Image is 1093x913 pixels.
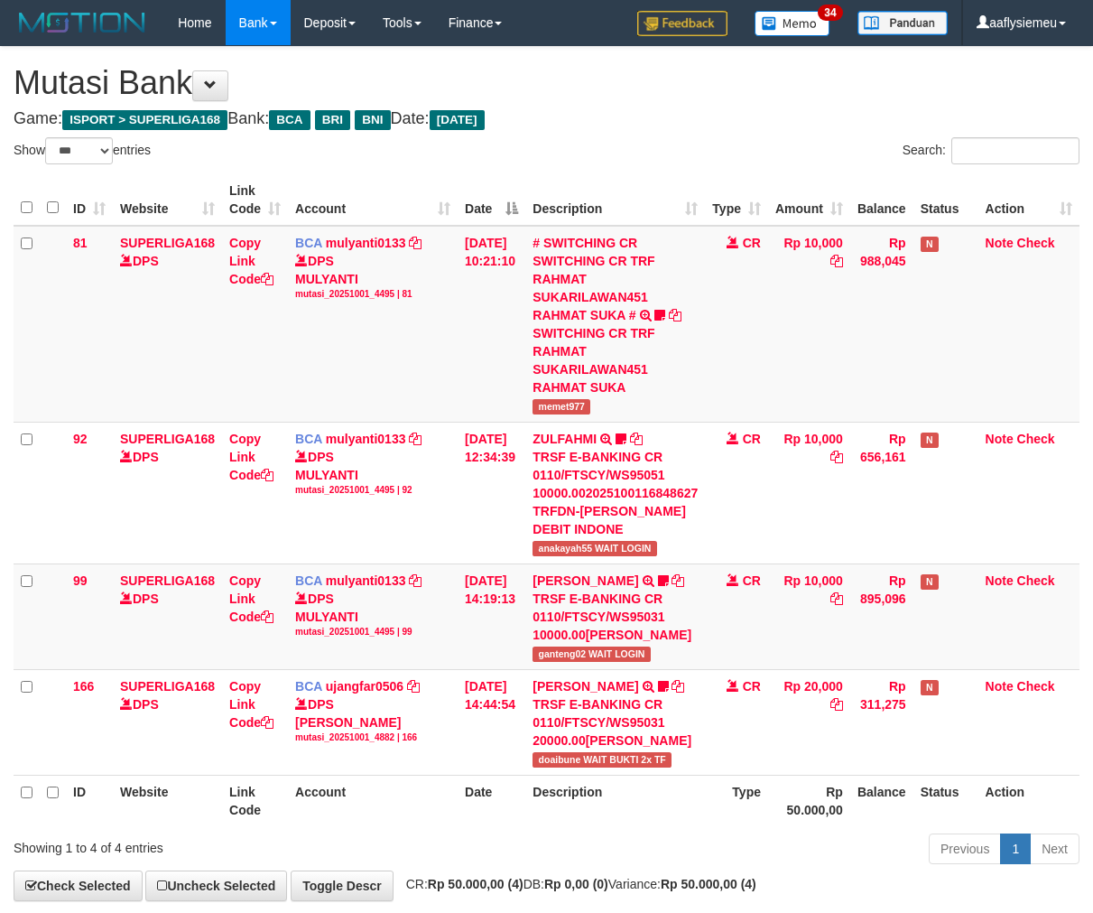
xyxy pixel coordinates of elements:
a: Note [986,236,1014,250]
div: mutasi_20251001_4495 | 99 [295,626,450,638]
td: [DATE] 14:19:13 [458,564,525,669]
img: Button%20Memo.svg [755,11,830,36]
div: Showing 1 to 4 of 4 entries [14,832,442,857]
a: # SWITCHING CR SWITCHING CR TRF RAHMAT SUKARILAWAN451 RAHMAT SUKA # [533,236,654,322]
a: Copy Rp 10,000 to clipboard [830,450,843,464]
a: Uncheck Selected [145,871,287,901]
input: Search: [951,137,1079,164]
a: SUPERLIGA168 [120,432,215,446]
div: DPS MULYANTI [295,252,450,301]
span: ISPORT > SUPERLIGA168 [62,110,227,130]
a: Copy Rp 10,000 to clipboard [830,592,843,606]
th: Description: activate to sort column ascending [525,174,705,226]
div: mutasi_20251001_4495 | 92 [295,484,450,497]
span: Has Note [921,574,939,590]
a: Copy Link Code [229,679,273,730]
a: 1 [1000,834,1031,864]
td: DPS [113,226,222,423]
th: Date: activate to sort column descending [458,174,525,226]
td: Rp 988,045 [850,226,913,423]
a: Copy # SWITCHING CR SWITCHING CR TRF RAHMAT SUKARILAWAN451 RAHMAT SUKA # to clipboard [669,308,681,322]
div: DPS MULYANTI [295,448,450,497]
th: Description [525,775,705,826]
a: Toggle Descr [291,871,394,901]
th: Link Code: activate to sort column ascending [222,174,288,226]
span: CR [743,236,761,250]
a: mulyanti0133 [326,573,406,588]
td: Rp 20,000 [768,669,850,775]
a: mulyanti0133 [326,236,406,250]
a: Copy Link Code [229,236,273,286]
a: Copy ujangfar0506 to clipboard [407,679,420,694]
th: ID: activate to sort column ascending [66,174,113,226]
td: Rp 311,275 [850,669,913,775]
th: Rp 50.000,00 [768,775,850,826]
span: 81 [73,236,88,250]
th: Balance [850,775,913,826]
span: anakayah55 WAIT LOGIN [533,541,656,556]
span: 166 [73,679,94,694]
div: TRSF E-BANKING CR 0110/FTSCY/WS95031 20000.00[PERSON_NAME] [533,695,698,750]
a: Copy mulyanti0133 to clipboard [409,432,421,446]
a: Copy Link Code [229,432,273,482]
span: BCA [269,110,310,130]
a: Copy ZULFAHMI to clipboard [630,432,643,446]
td: [DATE] 10:21:10 [458,226,525,423]
td: DPS [113,564,222,669]
strong: Rp 50.000,00 (4) [661,877,756,891]
th: Action [978,775,1079,826]
th: Status [913,174,978,226]
a: Note [986,573,1014,588]
div: mutasi_20251001_4495 | 81 [295,288,450,301]
td: Rp 10,000 [768,226,850,423]
span: BCA [295,236,322,250]
span: BNI [355,110,390,130]
span: 99 [73,573,88,588]
img: Feedback.jpg [637,11,727,36]
a: Check [1017,432,1055,446]
td: [DATE] 14:44:54 [458,669,525,775]
div: TRSF E-BANKING CR 0110/FTSCY/WS95051 10000.002025100116848627 TRFDN-[PERSON_NAME] DEBIT INDONE [533,448,698,538]
label: Search: [903,137,1079,164]
a: [PERSON_NAME] [533,679,638,694]
span: CR: DB: Variance: [397,877,756,891]
span: memet977 [533,399,590,415]
th: ID [66,775,113,826]
td: DPS [113,422,222,564]
a: Copy Link Code [229,573,273,624]
strong: Rp 0,00 (0) [544,877,608,891]
a: Check [1017,236,1055,250]
th: Account: activate to sort column ascending [288,174,458,226]
td: [DATE] 12:34:39 [458,422,525,564]
div: DPS MULYANTI [295,590,450,638]
span: CR [743,679,761,694]
span: BCA [295,679,322,694]
div: SWITCHING CR TRF RAHMAT SUKARILAWAN451 RAHMAT SUKA [533,324,698,396]
th: Status [913,775,978,826]
span: ganteng02 WAIT LOGIN [533,647,650,662]
a: Check [1017,573,1055,588]
a: Copy Rp 10,000 to clipboard [830,254,843,268]
span: BCA [295,573,322,588]
span: Has Note [921,433,939,448]
td: DPS [113,669,222,775]
span: BCA [295,432,322,446]
a: mulyanti0133 [326,432,406,446]
span: [DATE] [430,110,485,130]
a: ZULFAHMI [533,432,597,446]
div: DPS [PERSON_NAME] [295,695,450,744]
span: Has Note [921,680,939,695]
strong: Rp 50.000,00 (4) [428,877,523,891]
th: Type [705,775,768,826]
th: Website: activate to sort column ascending [113,174,222,226]
span: doaibune WAIT BUKTI 2x TF [533,752,672,768]
th: Balance [850,174,913,226]
a: Check Selected [14,871,143,901]
th: Link Code [222,775,288,826]
h4: Game: Bank: Date: [14,110,1079,128]
th: Website [113,775,222,826]
a: Copy MUHAMMAD REZA to clipboard [672,573,684,588]
h1: Mutasi Bank [14,65,1079,101]
span: CR [743,432,761,446]
a: Copy mulyanti0133 to clipboard [409,236,421,250]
